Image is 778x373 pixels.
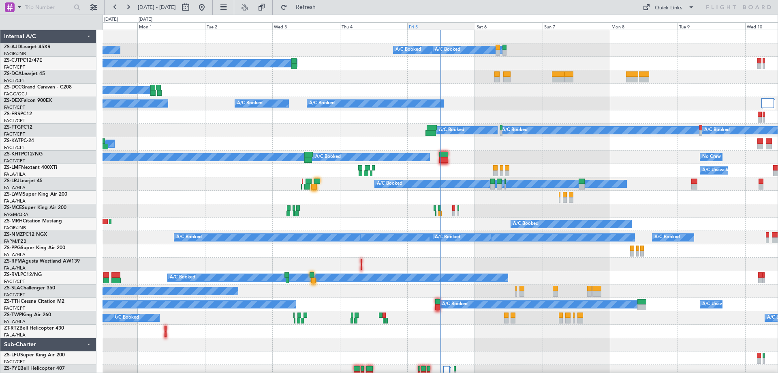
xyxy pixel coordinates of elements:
div: A/C Booked [704,124,730,136]
a: FALA/HLA [4,171,26,177]
div: A/C Booked [513,218,539,230]
a: ZS-CJTPC12/47E [4,58,42,63]
a: FACT/CPT [4,118,25,124]
a: FACT/CPT [4,158,25,164]
div: A/C Booked [439,124,464,136]
span: ZS-MCE [4,205,22,210]
a: ZS-FTGPC12 [4,125,32,130]
div: Quick Links [655,4,682,12]
div: A/C Booked [309,97,335,110]
div: A/C Booked [113,312,139,324]
div: A/C Booked [435,231,460,244]
span: ZS-LMF [4,165,21,170]
a: FACT/CPT [4,104,25,110]
span: ZS-LFU [4,353,20,358]
div: Mon 8 [610,22,678,30]
a: FALA/HLA [4,265,26,271]
span: ZS-KHT [4,152,21,157]
div: Thu 4 [340,22,408,30]
a: ZS-PPGSuper King Air 200 [4,246,65,250]
a: ZS-SLAChallenger 350 [4,286,55,291]
span: ZS-CJT [4,58,20,63]
a: FACT/CPT [4,292,25,298]
div: A/C Booked [442,298,468,310]
div: A/C Booked [377,178,402,190]
span: [DATE] - [DATE] [138,4,176,11]
div: A/C Booked [237,97,263,110]
div: A/C Unavailable [702,164,736,177]
div: A/C Booked [395,44,421,56]
button: Quick Links [639,1,699,14]
a: FAGC/GCJ [4,91,27,97]
span: ZS-PYE [4,366,20,371]
span: ZS-AJD [4,45,21,50]
span: ZS-TTH [4,299,21,304]
a: FAOR/JNB [4,51,26,57]
a: ZS-LFUSuper King Air 200 [4,353,65,358]
a: FACT/CPT [4,359,25,365]
a: ZS-AJDLearjet 45XR [4,45,51,50]
a: ZS-RVLPC12/NG [4,272,42,277]
a: FALA/HLA [4,252,26,258]
a: FACT/CPT [4,78,25,84]
div: Tue 2 [205,22,273,30]
a: ZS-DEXFalcon 900EX [4,98,52,103]
a: ZS-TWPKing Air 260 [4,313,51,317]
a: ZS-KHTPC12/NG [4,152,43,157]
div: No Crew [702,151,721,163]
div: Sat 6 [475,22,543,30]
span: ZS-KAT [4,138,21,143]
div: Sun 31 [70,22,137,30]
div: Tue 9 [678,22,745,30]
div: Wed 3 [272,22,340,30]
span: Refresh [289,4,323,10]
span: ZS-ERS [4,112,20,116]
a: FAOR/JNB [4,225,26,231]
span: ZS-FTG [4,125,21,130]
a: ZS-DCCGrand Caravan - C208 [4,85,72,90]
a: FALA/HLA [4,198,26,204]
a: FALA/HLA [4,185,26,191]
span: ZS-PPG [4,246,21,250]
div: A/C Booked [315,151,341,163]
a: FAPM/PZB [4,238,26,244]
a: ZS-NMZPC12 NGX [4,232,47,237]
div: Sun 7 [543,22,610,30]
div: A/C Unavailable [702,298,736,310]
span: ZS-SLA [4,286,20,291]
a: FALA/HLA [4,332,26,338]
a: ZS-LMFNextant 400XTi [4,165,57,170]
a: ZS-LRJLearjet 45 [4,179,43,183]
a: FALA/HLA [4,319,26,325]
div: A/C Booked [170,272,195,284]
a: FACT/CPT [4,278,25,285]
a: FACT/CPT [4,144,25,151]
a: FACT/CPT [4,131,25,137]
a: FAGM/QRA [4,211,28,218]
span: ZS-TWP [4,313,22,317]
span: ZS-RVL [4,272,20,277]
span: ZS-DEX [4,98,21,103]
button: Refresh [277,1,325,14]
a: ZS-DCALearjet 45 [4,71,45,76]
a: ZS-KATPC-24 [4,138,34,143]
a: ZS-PYEBell Helicopter 407 [4,366,65,371]
span: ZS-MRH [4,219,23,224]
div: Fri 5 [407,22,475,30]
a: ZS-MRHCitation Mustang [4,219,62,224]
input: Trip Number [25,1,71,13]
a: ZS-ERSPC12 [4,112,32,116]
a: ZS-MCESuper King Air 200 [4,205,66,210]
span: ZS-LRJ [4,179,19,183]
a: FACT/CPT [4,305,25,311]
a: ZS-RPMAgusta Westland AW139 [4,259,80,264]
span: ZS-DCA [4,71,22,76]
a: ZT-RTZBell Helicopter 430 [4,326,64,331]
div: A/C Booked [176,231,202,244]
span: ZS-LWM [4,192,23,197]
div: A/C Booked [435,44,460,56]
div: [DATE] [139,16,152,23]
span: ZS-RPM [4,259,22,264]
span: ZT-RTZ [4,326,19,331]
div: A/C Booked [654,231,680,244]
